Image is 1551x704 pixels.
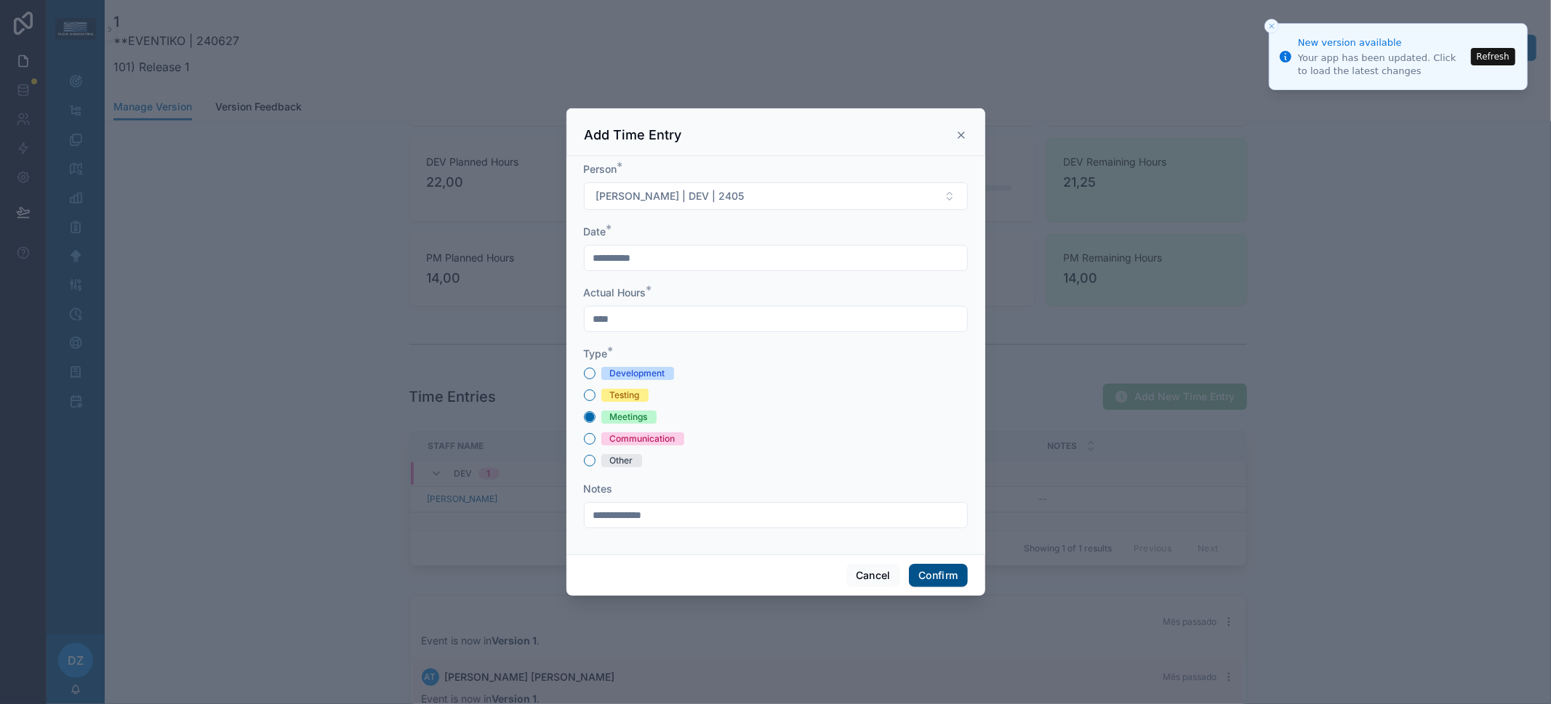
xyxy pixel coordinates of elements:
button: Close toast [1265,19,1279,33]
span: Type [584,347,608,360]
span: Notes [584,482,613,495]
span: [PERSON_NAME] | DEV | 2405 [596,189,745,203]
span: Date [584,225,606,238]
div: Meetings [610,410,648,424]
div: New version available [1298,36,1467,50]
button: Select Button [584,182,968,210]
button: Cancel [846,564,900,587]
button: Refresh [1471,48,1515,65]
h3: Add Time Entry [585,126,682,144]
div: Testing [610,389,640,402]
span: Person [584,163,617,175]
button: Confirm [909,564,967,587]
div: Other [610,454,633,467]
div: Your app has been updated. Click to load the latest changes [1298,52,1467,78]
div: Development [610,367,665,380]
div: Communication [610,432,676,445]
span: Actual Hours [584,286,646,299]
